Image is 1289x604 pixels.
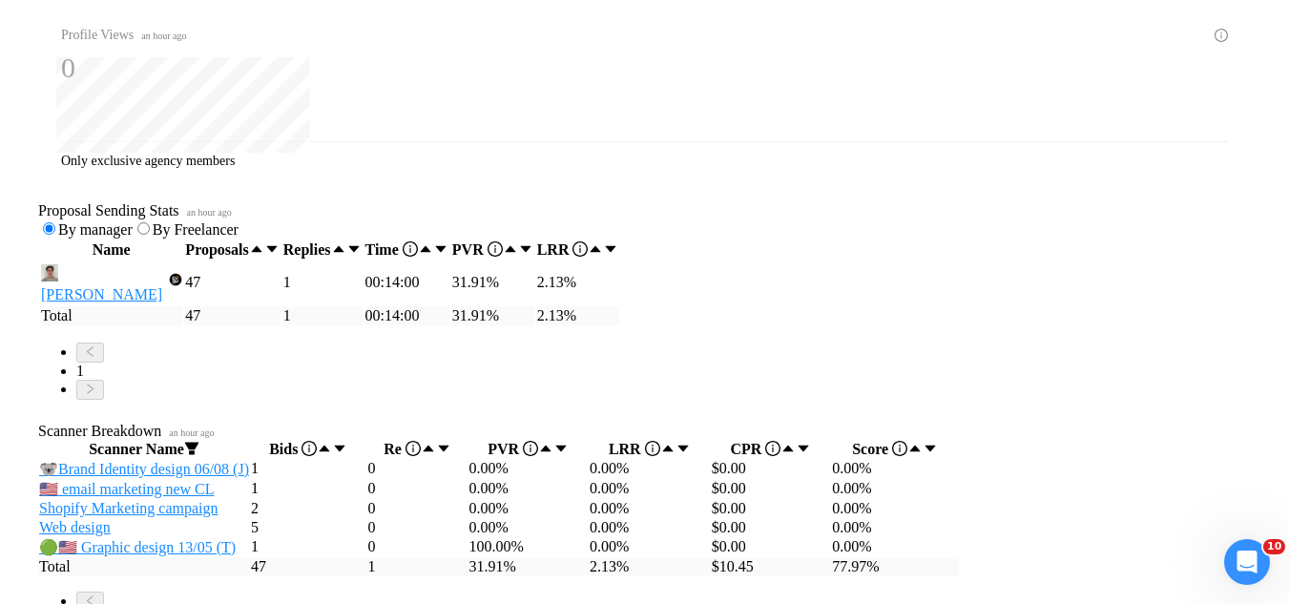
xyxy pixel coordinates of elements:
span: caret-up [503,241,518,257]
span: caret-up [588,241,603,257]
iframe: Intercom live chat [1224,539,1270,585]
td: Total [38,557,250,576]
td: $0.00 [711,459,832,479]
td: 0.00% [831,459,959,479]
span: caret-down [923,441,938,456]
td: 0.00% [831,499,959,518]
span: By Freelancer [153,221,239,238]
td: 47 [184,306,280,325]
span: caret-down [346,241,362,257]
span: caret-down [603,241,618,257]
td: $0.00 [711,499,832,518]
button: left [76,343,104,363]
span: caret-down [518,241,533,257]
span: caret-down [436,441,451,456]
td: 2.13 % [536,306,620,325]
td: 47 [250,557,367,576]
span: CPR [730,441,780,457]
span: filter [184,441,199,457]
li: Next Page [76,380,1251,400]
td: 0.00% [589,459,711,479]
td: 31.91 % [451,306,534,325]
td: 1 [250,479,367,499]
div: 0 [61,50,187,86]
td: $ 10.45 [711,557,832,576]
td: 2.13% [536,261,620,304]
a: 🐨Brand Identity design 06/08 (J) [39,461,249,477]
span: Scanner Breakdown [38,423,1251,440]
th: Proposals [184,240,280,260]
span: Only exclusive agency members [61,154,235,168]
td: 5 [250,518,367,537]
td: 1 [282,306,363,325]
td: 0.00% [831,537,959,557]
a: 🇺🇸 email marketing new CL [39,481,215,497]
span: PVR [488,441,538,457]
span: info-circle [488,241,503,257]
span: caret-down [264,241,280,257]
span: info-circle [405,441,421,456]
td: 0.00% [468,518,589,537]
td: 2 [250,499,367,518]
td: 0.00% [831,479,959,499]
td: 1 [367,557,468,576]
span: caret-down [433,241,448,257]
a: 🟢🇺🇸 Graphic design 13/05 (T) [39,539,236,555]
td: 0.00% [589,499,711,518]
td: Total [40,306,182,325]
td: 1 [250,537,367,557]
span: info-circle [523,441,538,456]
td: $0.00 [711,518,832,537]
span: caret-up [538,441,553,456]
td: 0 [367,499,468,518]
span: Scanner Name [89,441,184,457]
img: gigradar-bm.png [169,273,182,286]
td: 0.00% [589,518,711,537]
span: Time [365,241,418,258]
span: caret-up [780,441,796,456]
span: Proposal Sending Stats [38,202,1251,219]
span: Score [852,441,907,457]
td: 0.00% [589,537,711,557]
td: 1 [282,261,363,304]
td: 0 [367,479,468,499]
span: caret-up [907,441,923,456]
td: 100.00% [468,537,589,557]
li: Previous Page [76,343,1251,363]
time: an hour ago [187,207,232,218]
span: caret-up [317,441,332,456]
a: Shopify Marketing campaign [39,500,218,516]
td: 00:14:00 [364,306,449,325]
a: RG[PERSON_NAME] [41,262,181,303]
td: 0 [367,537,468,557]
td: 31.91% [451,261,534,304]
span: Re [384,441,421,457]
td: 47 [184,261,280,304]
span: filter [184,441,199,456]
td: 2.13 % [589,557,711,576]
td: 1 [250,459,367,479]
span: info-circle [765,441,780,456]
span: Replies [283,241,331,258]
span: caret-up [331,241,346,257]
span: info-circle [645,441,660,456]
span: Bids [269,441,317,457]
span: Proposals [185,241,248,258]
td: 0.00% [468,479,589,499]
span: LRR [537,241,589,258]
td: 0.00% [589,479,711,499]
span: info-circle [403,241,418,257]
td: 0 [367,459,468,479]
td: $0.00 [711,537,832,557]
span: caret-down [676,441,691,456]
span: caret-down [553,441,569,456]
span: caret-down [796,441,811,456]
span: caret-up [249,241,264,257]
time: an hour ago [141,31,186,41]
td: 77.97 % [831,557,959,576]
a: 1 [76,363,84,379]
input: By Freelancer [137,222,150,235]
td: 0.00% [468,499,589,518]
span: left [84,345,96,358]
span: caret-up [660,441,676,456]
